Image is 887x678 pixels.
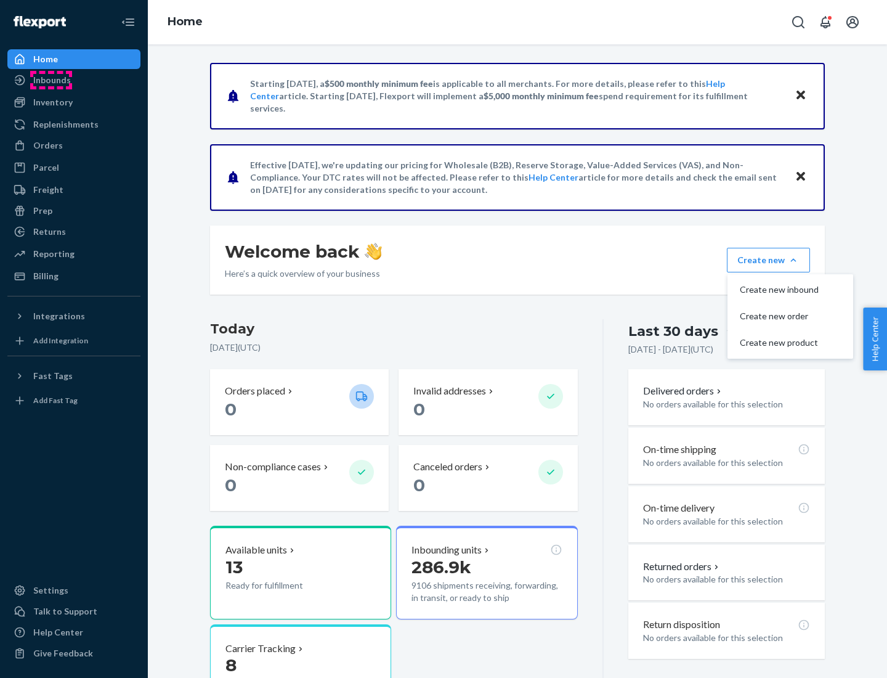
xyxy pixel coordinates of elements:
[7,581,140,600] a: Settings
[863,308,887,370] button: Help Center
[33,74,71,86] div: Inbounds
[7,602,140,621] a: Talk to Support
[325,78,433,89] span: $500 monthly minimum fee
[7,266,140,286] a: Billing
[628,322,718,341] div: Last 30 days
[225,579,339,592] p: Ready for fulfillment
[225,399,237,420] span: 0
[250,159,783,196] p: Effective [DATE], we're updating our pricing for Wholesale (B2B), Reserve Storage, Value-Added Se...
[33,605,97,618] div: Talk to Support
[643,573,810,586] p: No orders available for this selection
[225,557,243,578] span: 13
[225,240,382,263] h1: Welcome back
[793,87,809,105] button: Close
[411,579,562,604] p: 9106 shipments receiving, forwarding, in transit, or ready to ship
[730,277,851,303] button: Create new inbound
[210,319,578,339] h3: Today
[643,398,810,410] p: No orders available for this selection
[411,543,482,557] p: Inbounding units
[7,306,140,326] button: Integrations
[484,91,599,101] span: $5,000 monthly minimum fee
[399,445,577,511] button: Canceled orders 0
[7,115,140,134] a: Replenishments
[225,543,287,557] p: Available units
[740,338,819,347] span: Create new product
[33,184,63,196] div: Freight
[33,270,59,282] div: Billing
[7,136,140,155] a: Orders
[250,78,783,115] p: Starting [DATE], a is applicable to all merchants. For more details, please refer to this article...
[7,331,140,351] a: Add Integration
[643,443,716,457] p: On-time shipping
[33,53,58,65] div: Home
[413,475,425,496] span: 0
[33,395,78,406] div: Add Fast Tag
[33,248,75,260] div: Reporting
[7,180,140,200] a: Freight
[7,222,140,242] a: Returns
[33,370,73,382] div: Fast Tags
[365,243,382,260] img: hand-wave emoji
[225,642,296,656] p: Carrier Tracking
[116,10,140,35] button: Close Navigation
[643,501,715,515] p: On-time delivery
[411,557,471,578] span: 286.9k
[7,366,140,386] button: Fast Tags
[730,303,851,330] button: Create new order
[786,10,811,35] button: Open Search Box
[33,335,88,346] div: Add Integration
[7,92,140,112] a: Inventory
[7,201,140,221] a: Prep
[225,268,382,280] p: Here’s a quick overview of your business
[813,10,838,35] button: Open notifications
[7,623,140,642] a: Help Center
[33,96,73,108] div: Inventory
[158,4,213,40] ol: breadcrumbs
[168,15,203,28] a: Home
[33,161,59,174] div: Parcel
[7,643,140,663] button: Give Feedback
[840,10,865,35] button: Open account menu
[33,118,99,131] div: Replenishments
[413,460,482,474] p: Canceled orders
[740,312,819,321] span: Create new order
[210,526,391,619] button: Available units13Ready for fulfillment
[7,158,140,178] a: Parcel
[529,172,578,182] a: Help Center
[7,244,140,264] a: Reporting
[210,341,578,354] p: [DATE] ( UTC )
[225,384,285,398] p: Orders placed
[643,515,810,528] p: No orders available for this selection
[33,139,63,152] div: Orders
[14,16,66,28] img: Flexport logo
[33,647,93,660] div: Give Feedback
[643,632,810,644] p: No orders available for this selection
[7,391,140,410] a: Add Fast Tag
[225,655,237,676] span: 8
[396,526,577,619] button: Inbounding units286.9k9106 shipments receiving, forwarding, in transit, or ready to ship
[33,205,52,217] div: Prep
[33,626,83,639] div: Help Center
[413,399,425,420] span: 0
[643,618,720,632] p: Return disposition
[7,70,140,90] a: Inbounds
[33,226,66,238] div: Returns
[33,310,85,322] div: Integrations
[727,248,810,272] button: Create newCreate new inboundCreate new orderCreate new product
[225,475,237,496] span: 0
[643,560,721,574] button: Returned orders
[225,460,321,474] p: Non-compliance cases
[793,168,809,186] button: Close
[628,343,713,356] p: [DATE] - [DATE] ( UTC )
[643,457,810,469] p: No orders available for this selection
[740,285,819,294] span: Create new inbound
[210,369,389,435] button: Orders placed 0
[413,384,486,398] p: Invalid addresses
[730,330,851,356] button: Create new product
[643,384,724,398] button: Delivered orders
[33,584,68,597] div: Settings
[7,49,140,69] a: Home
